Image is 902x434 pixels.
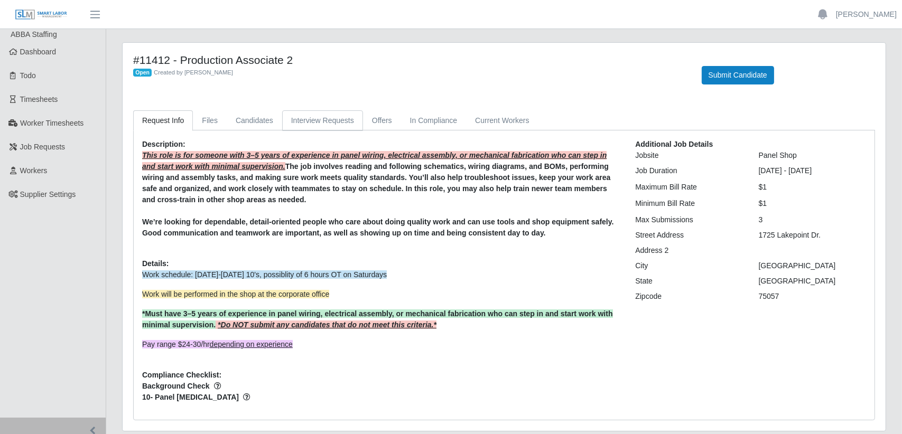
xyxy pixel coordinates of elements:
[133,53,686,67] h4: #11412 - Production Associate 2
[142,151,607,171] strong: This role is for someone with 3–5 years of experience in panel wiring, electrical assembly, or me...
[133,69,152,77] span: Open
[142,290,329,298] span: Work will be performed in the shop at the corporate office
[142,340,293,348] span: Pay range $24-30/hr
[751,198,874,209] div: $1
[142,270,387,279] span: Work schedule: [DATE]-[DATE] 10's, possiblity of 6 hours OT on Saturdays
[218,320,436,329] span: *Do NOT submit any candidates that do not meet this criteria.*
[363,110,401,131] a: Offers
[142,371,221,379] b: Compliance Checklist:
[751,214,874,225] div: 3
[142,140,185,148] b: Description:
[20,71,36,80] span: Todo
[142,162,610,204] strong: The job involves reading and following schematics, wiring diagrams, and BOMs, performing wiring a...
[627,165,750,176] div: Job Duration
[627,182,750,193] div: Maximum Bill Rate
[20,48,57,56] span: Dashboard
[751,260,874,271] div: [GEOGRAPHIC_DATA]
[627,150,750,161] div: Jobsite
[15,9,68,21] img: SLM Logo
[836,9,897,20] a: [PERSON_NAME]
[20,119,83,127] span: Worker Timesheets
[751,230,874,241] div: 1725 Lakepoint Dr.
[401,110,467,131] a: In Compliance
[20,166,48,175] span: Workers
[751,276,874,287] div: [GEOGRAPHIC_DATA]
[20,190,76,199] span: Supplier Settings
[751,182,874,193] div: $1
[142,392,619,403] span: 10- Panel [MEDICAL_DATA]
[193,110,227,131] a: Files
[627,230,750,241] div: Street Address
[154,69,233,76] span: Created by [PERSON_NAME]
[142,218,614,237] strong: We’re looking for dependable, detail-oriented people who care about doing quality work and can us...
[142,259,169,268] b: Details:
[282,110,363,131] a: Interview Requests
[210,340,293,348] span: depending on experience
[466,110,538,131] a: Current Workers
[635,140,713,148] b: Additional Job Details
[751,165,874,176] div: [DATE] - [DATE]
[751,291,874,302] div: 75057
[227,110,282,131] a: Candidates
[627,276,750,287] div: State
[751,150,874,161] div: Panel Shop
[702,66,774,84] button: Submit Candidate
[627,291,750,302] div: Zipcode
[11,30,57,39] span: ABBA Staffing
[627,245,750,256] div: Address 2
[142,381,619,392] span: Background Check
[627,198,750,209] div: Minimum Bill Rate
[20,95,58,103] span: Timesheets
[133,110,193,131] a: Request Info
[627,260,750,271] div: City
[20,143,66,151] span: Job Requests
[142,309,613,329] span: *Must have 3–5 years of experience in panel wiring, electrical assembly, or mechanical fabricatio...
[627,214,750,225] div: Max Submissions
